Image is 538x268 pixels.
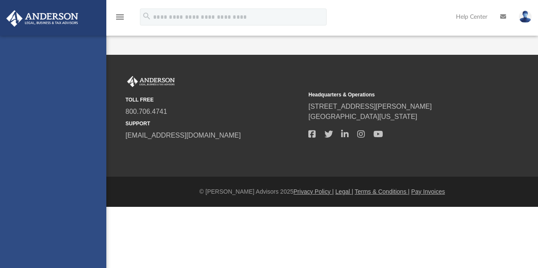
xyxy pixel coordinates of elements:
i: search [142,11,151,21]
small: SUPPORT [125,120,302,127]
a: [STREET_ADDRESS][PERSON_NAME] [308,103,432,110]
a: menu [115,16,125,22]
a: 800.706.4741 [125,108,167,115]
a: Privacy Policy | [293,188,334,195]
img: Anderson Advisors Platinum Portal [125,76,176,87]
div: © [PERSON_NAME] Advisors 2025 [106,187,538,196]
a: Legal | [336,188,353,195]
small: TOLL FREE [125,96,302,104]
small: Headquarters & Operations [308,91,485,99]
a: [EMAIL_ADDRESS][DOMAIN_NAME] [125,132,241,139]
img: User Pic [519,11,532,23]
img: Anderson Advisors Platinum Portal [4,10,81,27]
a: Terms & Conditions | [355,188,410,195]
i: menu [115,12,125,22]
a: [GEOGRAPHIC_DATA][US_STATE] [308,113,417,120]
a: Pay Invoices [411,188,445,195]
